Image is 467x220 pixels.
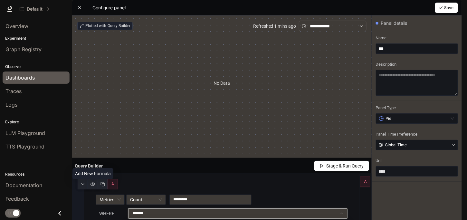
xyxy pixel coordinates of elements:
span: Panel Type [376,105,458,111]
button: Save [435,3,458,13]
span: Configure panel [87,5,126,11]
button: A [108,179,118,189]
span: Count [130,195,162,205]
span: Panel details [381,20,407,26]
span: Pie [386,116,392,121]
button: All workspaces [17,3,52,15]
span: Name [376,35,458,41]
button: A [360,177,370,187]
div: Plotted with [77,22,133,30]
span: Save [444,5,454,11]
span: A [111,181,114,187]
article: Query Builder [75,162,103,169]
span: down [452,143,456,147]
span: A [364,178,367,185]
span: Description [376,62,458,67]
button: Stage & Run Query [314,161,369,171]
button: Global Timedown [376,140,458,150]
p: Default [27,6,43,12]
span: Query Builder [108,23,130,29]
article: Refreshed 1 mins ago [253,23,296,30]
span: Stage & Run Query [327,162,364,169]
article: WHERE [99,210,114,217]
span: Panel Time Preference [376,131,458,137]
span: Global Time [385,142,407,148]
span: Unit [376,158,458,164]
div: Add New Formula [75,170,111,177]
span: Metrics [100,195,121,205]
article: No Data [214,80,230,87]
